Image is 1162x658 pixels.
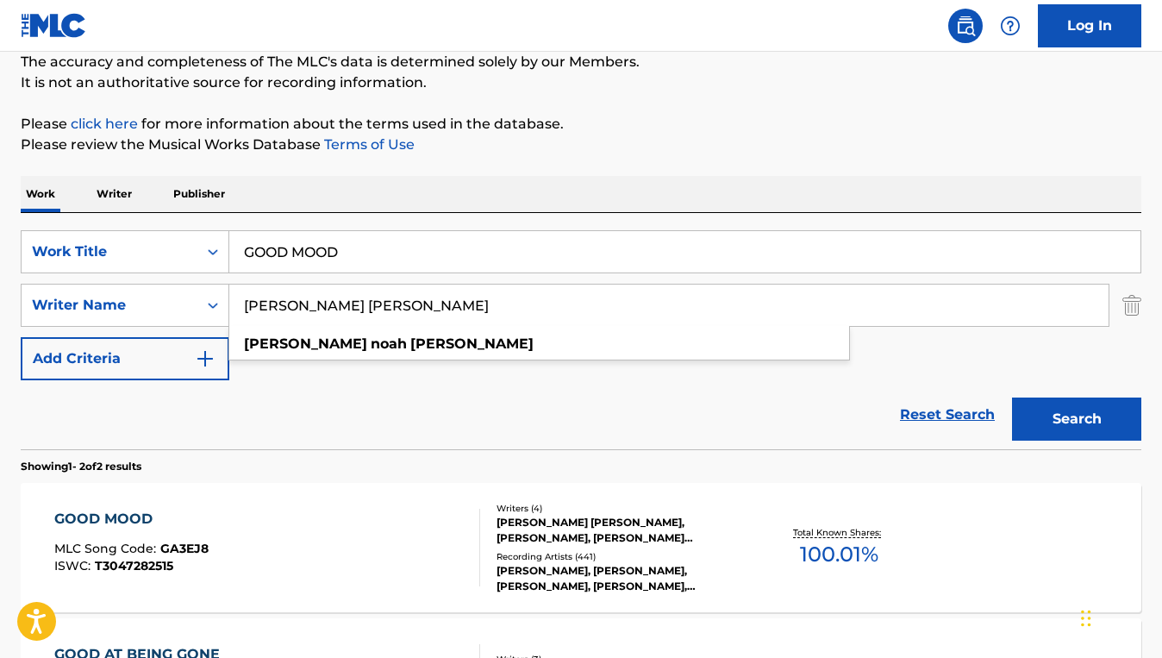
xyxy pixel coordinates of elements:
[21,230,1141,449] form: Search Form
[21,337,229,380] button: Add Criteria
[800,539,878,570] span: 100.01 %
[95,558,173,573] span: T3047282515
[21,72,1141,93] p: It is not an authoritative source for recording information.
[195,348,216,369] img: 9d2ae6d4665cec9f34b9.svg
[321,136,415,153] a: Terms of Use
[54,558,95,573] span: ISWC :
[160,541,209,556] span: GA3EJ8
[21,52,1141,72] p: The accuracy and completeness of The MLC's data is determined solely by our Members.
[21,459,141,474] p: Showing 1 - 2 of 2 results
[497,550,747,563] div: Recording Artists ( 441 )
[91,176,137,212] p: Writer
[1038,4,1141,47] a: Log In
[497,502,747,515] div: Writers ( 4 )
[32,241,187,262] div: Work Title
[1076,575,1162,658] iframe: Chat Widget
[497,515,747,546] div: [PERSON_NAME] [PERSON_NAME], [PERSON_NAME], [PERSON_NAME] [PERSON_NAME] [PERSON_NAME]
[948,9,983,43] a: Public Search
[71,116,138,132] a: click here
[54,541,160,556] span: MLC Song Code :
[244,335,367,352] strong: [PERSON_NAME]
[410,335,534,352] strong: [PERSON_NAME]
[1000,16,1021,36] img: help
[21,13,87,38] img: MLC Logo
[891,396,1003,434] a: Reset Search
[21,135,1141,155] p: Please review the Musical Works Database
[32,295,187,316] div: Writer Name
[1122,284,1141,327] img: Delete Criterion
[793,526,885,539] p: Total Known Shares:
[1012,398,1141,441] button: Search
[955,16,976,36] img: search
[371,335,407,352] strong: noah
[21,114,1141,135] p: Please for more information about the terms used in the database.
[168,176,230,212] p: Publisher
[21,483,1141,612] a: GOOD MOODMLC Song Code:GA3EJ8ISWC:T3047282515Writers (4)[PERSON_NAME] [PERSON_NAME], [PERSON_NAME...
[1081,592,1091,644] div: Drag
[497,563,747,594] div: [PERSON_NAME], [PERSON_NAME], [PERSON_NAME], [PERSON_NAME], [PERSON_NAME]
[993,9,1028,43] div: Help
[21,176,60,212] p: Work
[54,509,209,530] div: GOOD MOOD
